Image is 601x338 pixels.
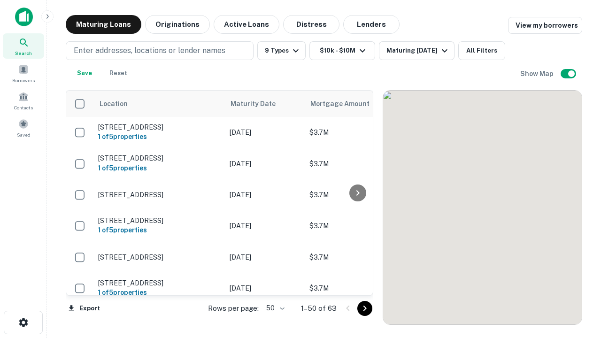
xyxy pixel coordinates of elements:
button: Reset [103,64,133,83]
button: Maturing [DATE] [379,41,455,60]
a: Search [3,33,44,59]
button: Originations [145,15,210,34]
h6: 1 of 5 properties [98,225,220,235]
button: Lenders [343,15,400,34]
th: Maturity Date [225,91,305,117]
th: Mortgage Amount [305,91,408,117]
p: $3.7M [309,190,403,200]
h6: Show Map [520,69,555,79]
button: 9 Types [257,41,306,60]
span: Maturity Date [231,98,288,109]
button: Save your search to get updates of matches that match your search criteria. [69,64,100,83]
img: capitalize-icon.png [15,8,33,26]
button: Active Loans [214,15,279,34]
span: Contacts [14,104,33,111]
button: All Filters [458,41,505,60]
p: [STREET_ADDRESS] [98,253,220,261]
button: Export [66,301,102,315]
p: [DATE] [230,127,300,138]
p: Rows per page: [208,303,259,314]
p: $3.7M [309,252,403,262]
p: 1–50 of 63 [301,303,337,314]
button: Go to next page [357,301,372,316]
p: $3.7M [309,127,403,138]
p: [DATE] [230,190,300,200]
p: $3.7M [309,159,403,169]
p: [STREET_ADDRESS] [98,191,220,199]
p: $3.7M [309,221,403,231]
span: Search [15,49,32,57]
p: Enter addresses, locations or lender names [74,45,225,56]
button: $10k - $10M [309,41,375,60]
iframe: Chat Widget [554,233,601,278]
span: Location [99,98,128,109]
h6: 1 of 5 properties [98,131,220,142]
h6: 1 of 5 properties [98,287,220,298]
p: [STREET_ADDRESS] [98,279,220,287]
a: Borrowers [3,61,44,86]
button: Enter addresses, locations or lender names [66,41,254,60]
p: [DATE] [230,283,300,293]
p: $3.7M [309,283,403,293]
span: Borrowers [12,77,35,84]
p: [DATE] [230,221,300,231]
p: [STREET_ADDRESS] [98,216,220,225]
div: 50 [262,301,286,315]
div: 0 0 [383,91,582,324]
p: [DATE] [230,159,300,169]
span: Saved [17,131,31,138]
a: Saved [3,115,44,140]
h6: 1 of 5 properties [98,163,220,173]
div: Maturing [DATE] [386,45,450,56]
button: Maturing Loans [66,15,141,34]
p: [DATE] [230,252,300,262]
p: [STREET_ADDRESS] [98,123,220,131]
th: Location [93,91,225,117]
button: Distress [283,15,339,34]
span: Mortgage Amount [310,98,382,109]
a: View my borrowers [508,17,582,34]
a: Contacts [3,88,44,113]
p: [STREET_ADDRESS] [98,154,220,162]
